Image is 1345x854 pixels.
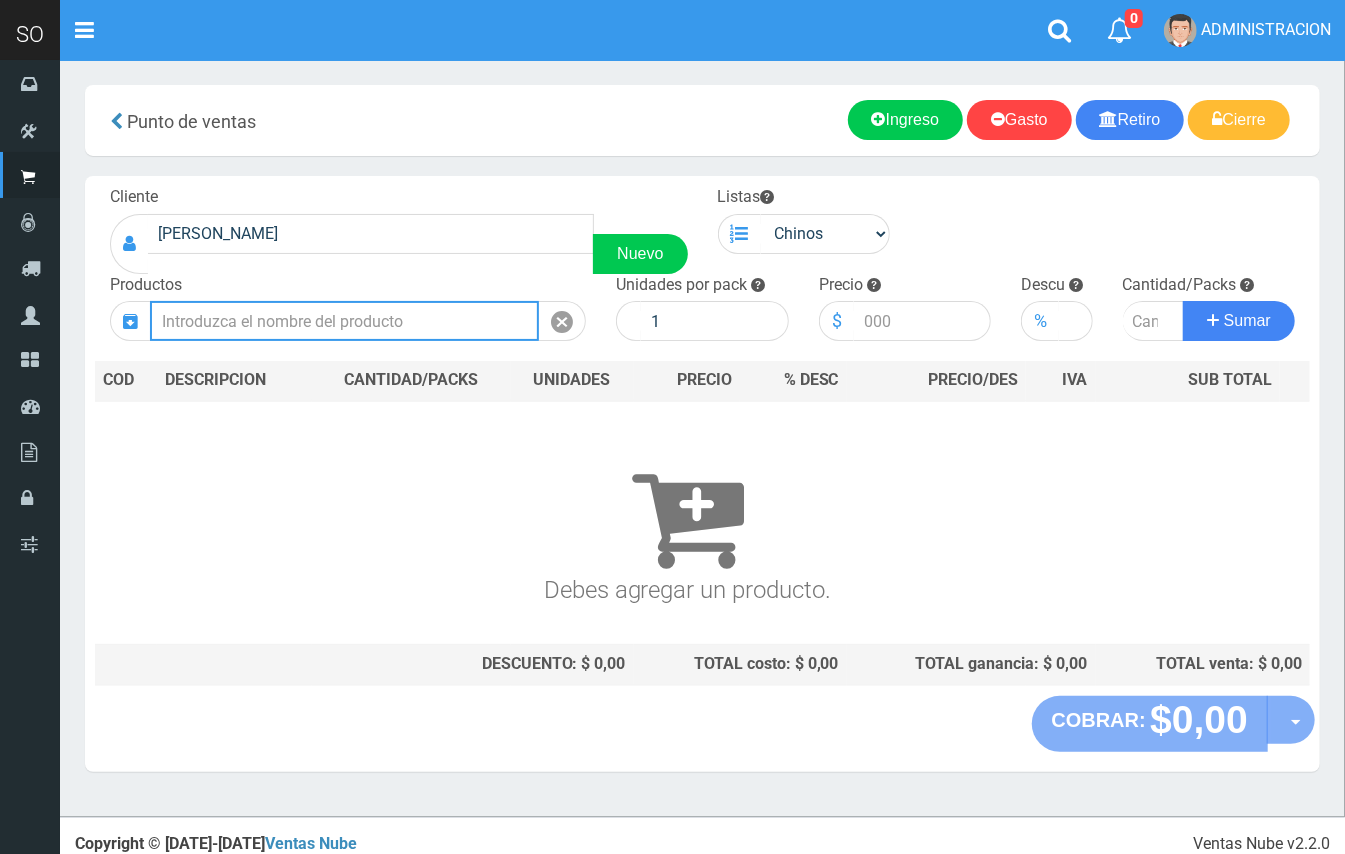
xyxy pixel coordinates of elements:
[1224,312,1271,329] span: Sumar
[1063,370,1088,389] span: IVA
[642,653,839,676] div: TOTAL costo: $ 0,00
[157,361,312,401] th: DES
[110,186,158,209] label: Cliente
[1032,696,1269,752] button: COBRAR: $0,00
[854,301,992,341] input: 000
[127,111,256,132] span: Punto de ventas
[265,834,357,853] a: Ventas Nube
[1052,709,1146,731] strong: COBRAR:
[819,301,854,341] div: $
[784,370,839,389] span: % DESC
[819,274,863,297] label: Precio
[148,214,594,254] input: Consumidor Final
[1201,20,1331,39] span: ADMINISTRACION
[1125,9,1143,28] span: 0
[75,834,357,853] strong: Copyright © [DATE]-[DATE]
[1021,301,1059,341] div: %
[320,653,626,676] div: DESCUENTO: $ 0,00
[593,234,687,274] a: Nuevo
[1059,301,1092,341] input: 000
[1104,653,1303,676] div: TOTAL venta: $ 0,00
[1021,274,1065,297] label: Descu
[855,653,1088,676] div: TOTAL ganancia: $ 0,00
[1183,301,1295,341] button: Sumar
[928,370,1018,389] span: PRECIO/DES
[1188,100,1290,140] a: Cierre
[1188,369,1272,392] span: SUB TOTAL
[1150,698,1248,741] strong: $0,00
[150,301,539,341] input: Introduzca el nombre del producto
[1123,274,1237,297] label: Cantidad/Packs
[718,186,775,209] label: Listas
[312,361,511,401] th: CANTIDAD/PACKS
[110,274,182,297] label: Productos
[677,369,732,392] span: PRECIO
[103,430,1272,603] h3: Debes agregar un producto.
[848,100,963,140] a: Ingreso
[1076,100,1185,140] a: Retiro
[616,274,747,297] label: Unidades por pack
[511,361,634,401] th: UNIDADES
[641,301,789,341] input: 1
[95,361,157,401] th: COD
[1164,14,1197,47] img: User Image
[1123,301,1185,341] input: Cantidad
[967,100,1072,140] a: Gasto
[194,370,266,389] span: CRIPCION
